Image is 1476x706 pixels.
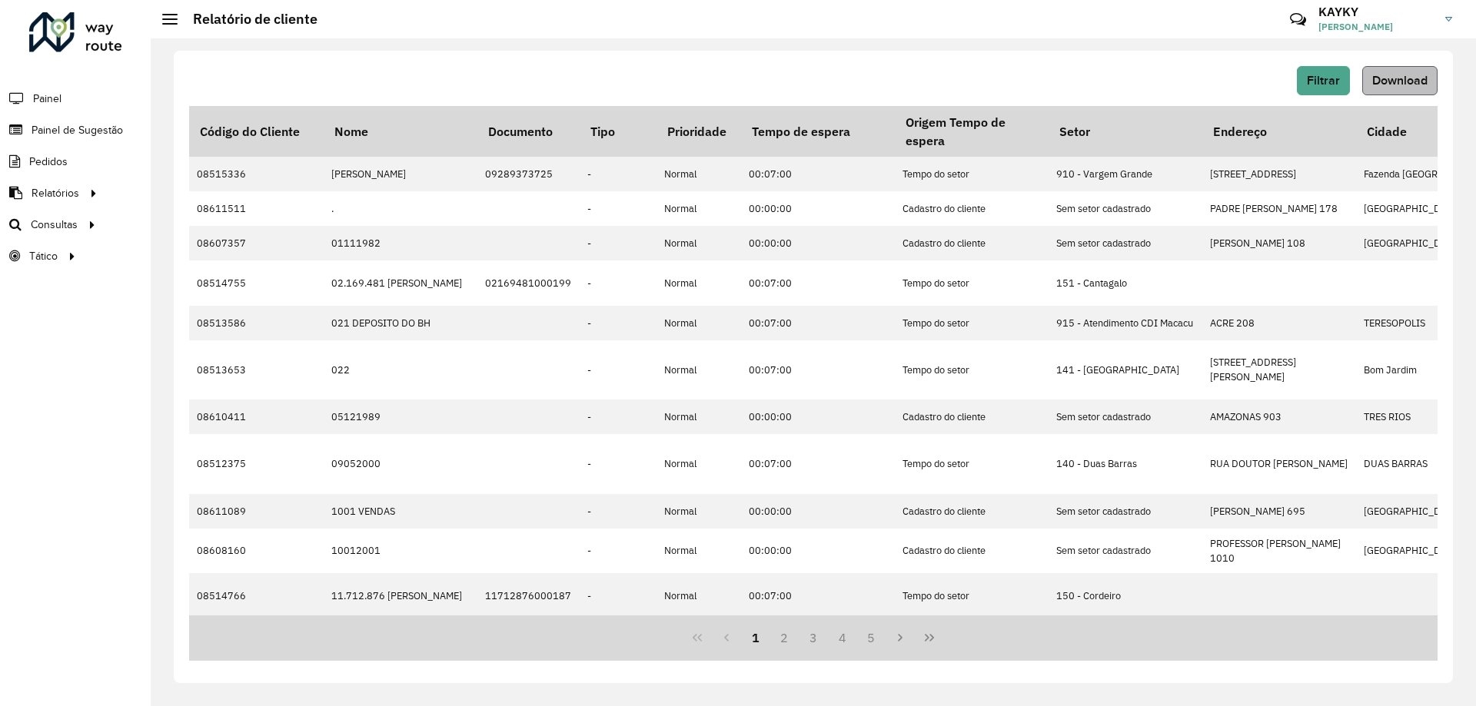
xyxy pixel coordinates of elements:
[324,529,477,573] td: 10012001
[324,226,477,260] td: 01111982
[770,623,799,652] button: 2
[895,340,1049,400] td: Tempo do setor
[741,106,895,157] th: Tempo de espera
[657,399,741,434] td: Normal
[657,260,741,305] td: Normal
[657,106,741,157] th: Prioridade
[324,106,477,157] th: Nome
[580,191,657,226] td: -
[741,573,895,618] td: 00:07:00
[477,157,580,191] td: 09289373725
[580,494,657,529] td: -
[895,399,1049,434] td: Cadastro do cliente
[29,248,58,264] span: Tático
[189,529,324,573] td: 08608160
[895,106,1049,157] th: Origem Tempo de espera
[580,306,657,340] td: -
[799,623,828,652] button: 3
[31,217,78,233] span: Consultas
[1049,529,1202,573] td: Sem setor cadastrado
[1049,340,1202,400] td: 141 - [GEOGRAPHIC_DATA]
[1307,74,1340,87] span: Filtrar
[1202,191,1356,226] td: PADRE [PERSON_NAME] 178
[477,260,580,305] td: 02169481000199
[189,191,324,226] td: 08611511
[741,623,770,652] button: 1
[741,260,895,305] td: 00:07:00
[1049,226,1202,260] td: Sem setor cadastrado
[657,529,741,573] td: Normal
[1318,20,1434,34] span: [PERSON_NAME]
[1202,529,1356,573] td: PROFESSOR [PERSON_NAME] 1010
[324,434,477,494] td: 09052000
[32,122,123,138] span: Painel de Sugestão
[741,434,895,494] td: 00:07:00
[324,340,477,400] td: 022
[657,494,741,529] td: Normal
[1202,399,1356,434] td: AMAZONAS 903
[580,106,657,157] th: Tipo
[1202,306,1356,340] td: ACRE 208
[189,340,324,400] td: 08513653
[189,106,324,157] th: Código do Cliente
[1202,106,1356,157] th: Endereço
[895,494,1049,529] td: Cadastro do cliente
[1049,573,1202,618] td: 150 - Cordeiro
[189,434,324,494] td: 08512375
[857,623,886,652] button: 5
[828,623,857,652] button: 4
[1318,5,1434,19] h3: KAYKY
[657,226,741,260] td: Normal
[1049,434,1202,494] td: 140 - Duas Barras
[580,260,657,305] td: -
[324,399,477,434] td: 05121989
[915,623,944,652] button: Last Page
[657,340,741,400] td: Normal
[1202,340,1356,400] td: [STREET_ADDRESS][PERSON_NAME]
[741,157,895,191] td: 00:07:00
[741,191,895,226] td: 00:00:00
[1049,157,1202,191] td: 910 - Vargem Grande
[580,340,657,400] td: -
[895,573,1049,618] td: Tempo do setor
[657,573,741,618] td: Normal
[477,573,580,618] td: 11712876000187
[657,157,741,191] td: Normal
[895,226,1049,260] td: Cadastro do cliente
[1202,226,1356,260] td: [PERSON_NAME] 108
[741,529,895,573] td: 00:00:00
[741,306,895,340] td: 00:07:00
[580,157,657,191] td: -
[1049,306,1202,340] td: 915 - Atendimento CDI Macacu
[324,157,477,191] td: [PERSON_NAME]
[324,306,477,340] td: 021 DEPOSITO DO BH
[895,306,1049,340] td: Tempo do setor
[895,260,1049,305] td: Tempo do setor
[1297,66,1350,95] button: Filtrar
[657,191,741,226] td: Normal
[189,157,324,191] td: 08515336
[741,340,895,400] td: 00:07:00
[1049,260,1202,305] td: 151 - Cantagalo
[29,154,68,170] span: Pedidos
[895,157,1049,191] td: Tempo do setor
[1202,157,1356,191] td: [STREET_ADDRESS]
[741,494,895,529] td: 00:00:00
[895,191,1049,226] td: Cadastro do cliente
[1049,106,1202,157] th: Setor
[741,399,895,434] td: 00:00:00
[1372,74,1428,87] span: Download
[1049,494,1202,529] td: Sem setor cadastrado
[580,573,657,618] td: -
[189,260,324,305] td: 08514755
[324,573,477,618] td: 11.712.876 [PERSON_NAME]
[324,260,477,305] td: 02.169.481 [PERSON_NAME]
[895,434,1049,494] td: Tempo do setor
[1282,3,1315,36] a: Contato Rápido
[1362,66,1438,95] button: Download
[1202,494,1356,529] td: [PERSON_NAME] 695
[580,529,657,573] td: -
[895,529,1049,573] td: Cadastro do cliente
[580,226,657,260] td: -
[741,226,895,260] td: 00:00:00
